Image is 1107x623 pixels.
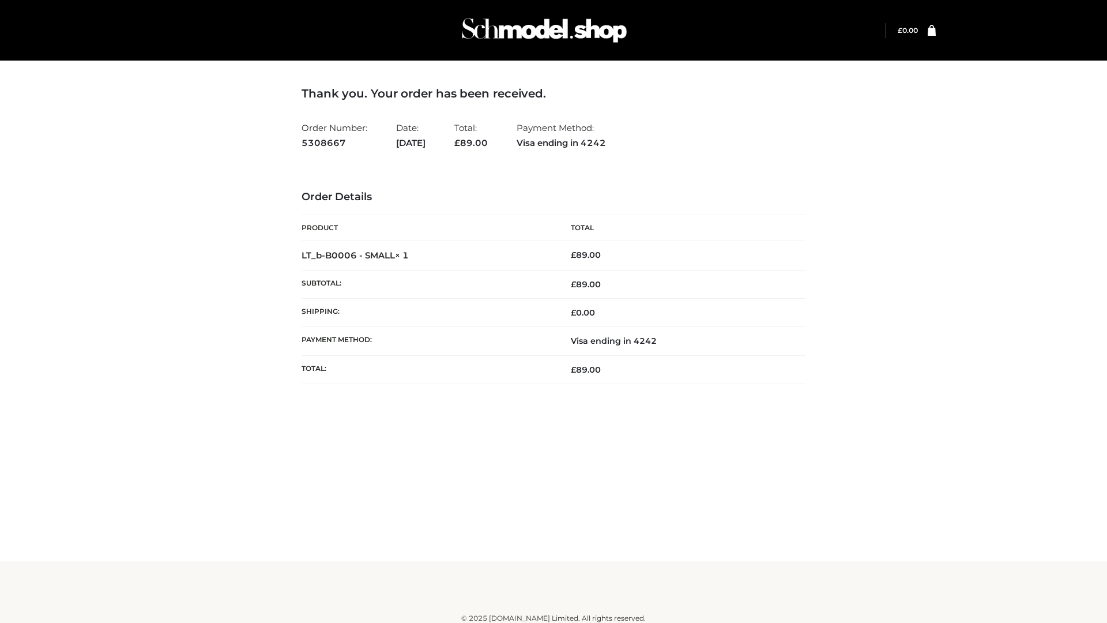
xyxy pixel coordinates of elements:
[553,327,805,355] td: Visa ending in 4242
[571,250,576,260] span: £
[454,137,488,148] span: 89.00
[396,136,426,151] strong: [DATE]
[898,26,918,35] a: £0.00
[571,365,576,375] span: £
[395,250,409,261] strong: × 1
[898,26,918,35] bdi: 0.00
[302,299,553,327] th: Shipping:
[302,250,409,261] strong: LT_b-B0006 - SMALL
[458,7,631,53] img: Schmodel Admin 964
[553,215,805,241] th: Total
[571,307,595,318] bdi: 0.00
[302,270,553,298] th: Subtotal:
[302,118,367,153] li: Order Number:
[302,215,553,241] th: Product
[571,250,601,260] bdi: 89.00
[571,279,601,290] span: 89.00
[302,191,805,204] h3: Order Details
[302,136,367,151] strong: 5308667
[454,118,488,153] li: Total:
[302,355,553,384] th: Total:
[454,137,460,148] span: £
[571,365,601,375] span: 89.00
[302,327,553,355] th: Payment method:
[517,136,606,151] strong: Visa ending in 4242
[517,118,606,153] li: Payment Method:
[396,118,426,153] li: Date:
[302,87,805,100] h3: Thank you. Your order has been received.
[571,279,576,290] span: £
[898,26,902,35] span: £
[571,307,576,318] span: £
